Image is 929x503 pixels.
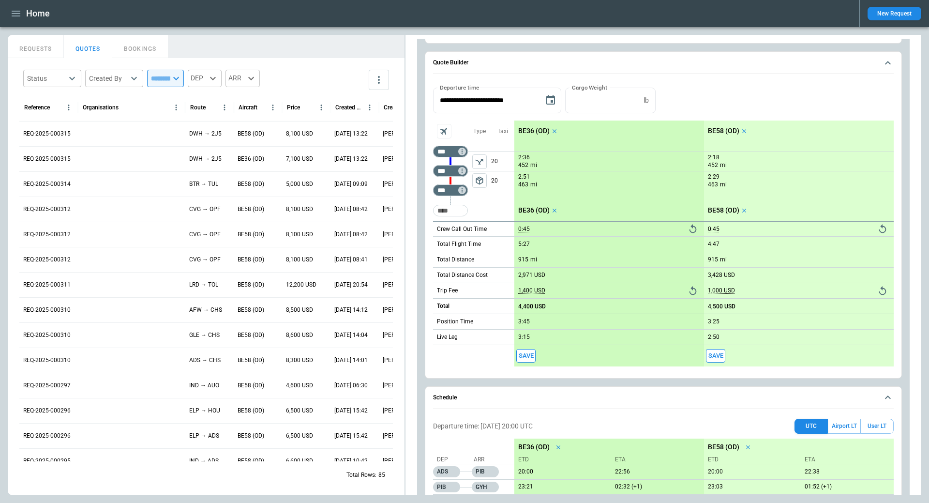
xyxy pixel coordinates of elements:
p: 20 [491,171,514,190]
p: mi [530,256,537,264]
button: UTC [794,419,828,434]
p: DWH → 2J5 [189,130,222,138]
p: 2:50 [708,334,719,341]
p: 2:18 [708,154,719,161]
p: 4:47 [708,241,719,248]
p: REQ-2025-000297 [23,381,71,390]
p: 09/25/2025 20:54 [334,281,368,289]
p: [PERSON_NAME] [383,331,423,339]
button: QUOTES [64,35,112,58]
p: 452 [518,161,528,169]
p: Taxi [497,127,508,136]
h1: Home [26,8,50,19]
p: CVG → OPF [189,205,221,213]
p: 3:15 [518,334,530,341]
p: BE58 (OD) [238,356,264,365]
p: [PERSON_NAME] [383,180,423,188]
button: Choose date, selected date is Sep 29, 2025 [541,91,560,110]
p: [PERSON_NAME] [383,281,423,289]
p: lb [644,96,649,105]
button: Schedule [433,387,894,409]
p: 09/28/2025 13:22 [334,130,368,138]
p: 915 [518,256,528,263]
button: Reset [686,222,700,236]
p: 3,428 USD [708,272,735,279]
p: [PERSON_NAME] [383,205,423,213]
p: 85 [378,471,385,479]
div: Created by [384,104,411,111]
div: Organisations [83,104,119,111]
p: 09/29/2025 [611,468,704,475]
p: AFW → CHS [189,306,222,314]
p: 7,100 USD [286,155,313,163]
p: Total Distance [437,256,474,264]
p: [PERSON_NAME] [383,356,423,365]
p: mi [530,181,537,189]
p: REQ-2025-000314 [23,180,71,188]
p: [PERSON_NAME] [383,230,423,239]
button: Save [706,349,725,363]
p: DWH → 2J5 [189,155,222,163]
p: BE58 (OD) [238,230,264,239]
p: REQ-2025-000310 [23,306,71,314]
p: 09/29/2025 [704,483,797,490]
p: Total Flight Time [437,240,481,248]
p: REQ-2025-000296 [23,432,71,440]
p: BE58 (OD) [708,127,739,135]
p: 09/25/2025 14:04 [334,331,368,339]
p: 09/26/2025 08:42 [334,230,368,239]
p: REQ-2025-000312 [23,230,71,239]
p: [PERSON_NAME] [383,256,423,264]
p: 09/26/2025 09:09 [334,180,368,188]
p: BE58 (OD) [708,206,739,214]
p: 09/23/2025 06:30 [334,381,368,390]
div: Route [190,104,206,111]
p: 8,100 USD [286,205,313,213]
p: 0:45 [708,226,719,233]
button: more [369,70,389,90]
p: [PERSON_NAME] [383,407,423,415]
p: ADS → CHS [189,356,221,365]
div: Created By [89,74,128,83]
p: ELP → HOU [189,407,220,415]
p: 09/30/2025 [801,483,894,490]
p: Trip Fee [437,287,458,295]
p: 6,500 USD [286,407,313,415]
p: BE58 (OD) [238,180,264,188]
button: Reference column menu [62,101,75,114]
p: GYH [472,482,499,492]
p: 4,400 USD [518,303,546,310]
p: 8,100 USD [286,230,313,239]
p: PIB [472,466,499,477]
button: Created At (UTC-05:00) column menu [363,101,376,114]
p: ETA [801,456,890,464]
button: Aircraft column menu [266,101,280,114]
span: package_2 [475,176,484,185]
p: BE36 (OD) [518,127,550,135]
div: Status [27,74,66,83]
p: 6,500 USD [286,432,313,440]
p: 463 [518,181,528,189]
p: [PERSON_NAME] [383,432,423,440]
span: Type of sector [472,154,487,169]
span: Type of sector [472,173,487,188]
button: Organisations column menu [169,101,183,114]
p: BE58 (OD) [238,381,264,390]
p: IND → AUO [189,381,219,390]
div: DEP [188,70,222,87]
p: REQ-2025-000312 [23,256,71,264]
span: Save this aircraft quote and copy details to clipboard [516,349,536,363]
p: Arr [474,456,508,464]
p: 8,100 USD [286,130,313,138]
p: 09/22/2025 15:42 [334,432,368,440]
p: 8,600 USD [286,331,313,339]
p: 09/29/2025 [514,468,607,475]
p: Crew Call Out Time [437,225,487,233]
button: Reset [686,284,700,298]
span: Aircraft selection [437,124,451,138]
p: Type [473,127,486,136]
p: BE36 (OD) [518,443,550,451]
p: REQ-2025-000312 [23,205,71,213]
p: 2:29 [708,173,719,181]
p: 452 [708,161,718,169]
